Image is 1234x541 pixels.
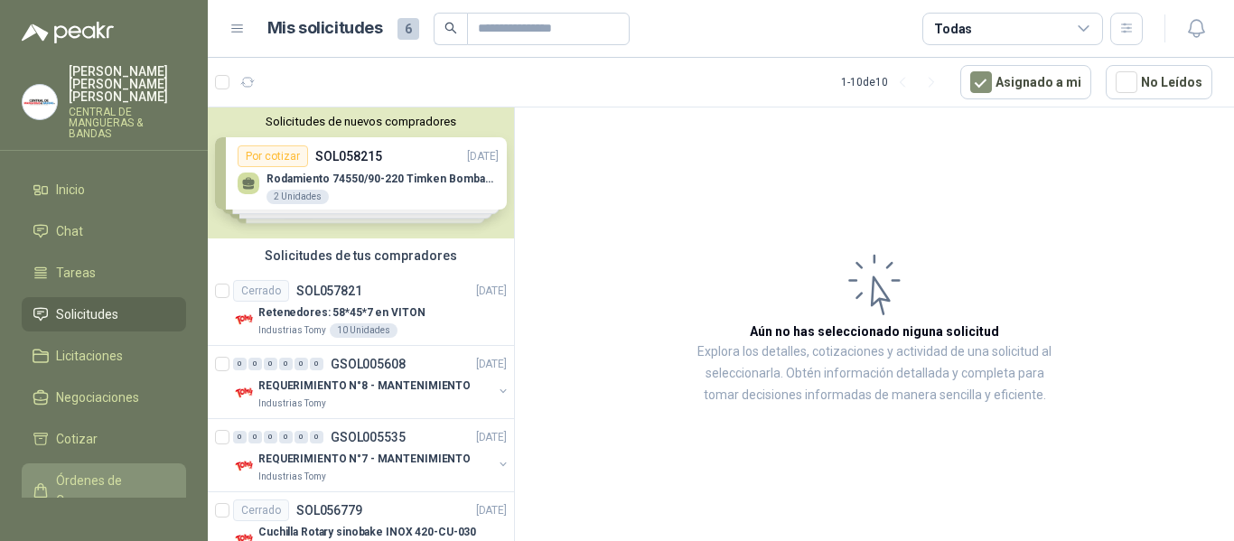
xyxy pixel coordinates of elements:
div: Solicitudes de nuevos compradoresPor cotizarSOL058215[DATE] Rodamiento 74550/90-220 Timken BombaV... [208,107,514,238]
a: Negociaciones [22,380,186,415]
img: Company Logo [23,85,57,119]
a: Cotizar [22,422,186,456]
div: 1 - 10 de 10 [841,68,946,97]
p: [PERSON_NAME] [PERSON_NAME] [PERSON_NAME] [69,65,186,103]
div: Solicitudes de tus compradores [208,238,514,273]
p: CENTRAL DE MANGUERAS & BANDAS [69,107,186,139]
a: Chat [22,214,186,248]
span: Chat [56,221,83,241]
span: Inicio [56,180,85,200]
div: 0 [310,431,323,443]
div: 0 [264,431,277,443]
p: Retenedores: 58*45*7 en VITON [258,304,425,322]
p: REQUERIMIENTO N°8 - MANTENIMIENTO [258,378,471,395]
p: Industrias Tomy [258,470,326,484]
div: Cerrado [233,280,289,302]
span: Solicitudes [56,304,118,324]
div: Todas [934,19,972,39]
img: Company Logo [233,455,255,477]
div: 0 [294,431,308,443]
p: GSOL005608 [331,358,406,370]
span: Licitaciones [56,346,123,366]
p: [DATE] [476,283,507,300]
a: Órdenes de Compra [22,463,186,518]
div: 0 [248,431,262,443]
p: Explora los detalles, cotizaciones y actividad de una solicitud al seleccionarla. Obtén informaci... [696,341,1053,406]
a: Inicio [22,173,186,207]
h3: Aún no has seleccionado niguna solicitud [750,322,999,341]
a: 0 0 0 0 0 0 GSOL005608[DATE] Company LogoREQUERIMIENTO N°8 - MANTENIMIENTOIndustrias Tomy [233,353,510,411]
p: SOL056779 [296,504,362,517]
div: 0 [310,358,323,370]
p: [DATE] [476,356,507,373]
div: 0 [233,358,247,370]
h1: Mis solicitudes [267,15,383,42]
div: 0 [294,358,308,370]
p: [DATE] [476,502,507,519]
div: 0 [264,358,277,370]
div: 10 Unidades [330,323,397,338]
p: SOL057821 [296,284,362,297]
span: Negociaciones [56,387,139,407]
span: Cotizar [56,429,98,449]
img: Logo peakr [22,22,114,43]
p: Industrias Tomy [258,396,326,411]
span: Órdenes de Compra [56,471,169,510]
p: Industrias Tomy [258,323,326,338]
div: 0 [248,358,262,370]
button: Solicitudes de nuevos compradores [215,115,507,128]
div: 0 [279,358,293,370]
span: 6 [397,18,419,40]
div: 0 [233,431,247,443]
img: Company Logo [233,309,255,331]
div: 0 [279,431,293,443]
img: Company Logo [233,382,255,404]
a: Solicitudes [22,297,186,331]
a: Licitaciones [22,339,186,373]
span: search [444,22,457,34]
a: Tareas [22,256,186,290]
p: [DATE] [476,429,507,446]
a: 0 0 0 0 0 0 GSOL005535[DATE] Company LogoREQUERIMIENTO N°7 - MANTENIMIENTOIndustrias Tomy [233,426,510,484]
button: No Leídos [1106,65,1212,99]
button: Asignado a mi [960,65,1091,99]
p: GSOL005535 [331,431,406,443]
p: Cuchilla Rotary sinobake INOX 420-CU-030 [258,524,476,541]
div: Cerrado [233,499,289,521]
span: Tareas [56,263,96,283]
p: REQUERIMIENTO N°7 - MANTENIMIENTO [258,451,471,468]
a: CerradoSOL057821[DATE] Company LogoRetenedores: 58*45*7 en VITONIndustrias Tomy10 Unidades [208,273,514,346]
